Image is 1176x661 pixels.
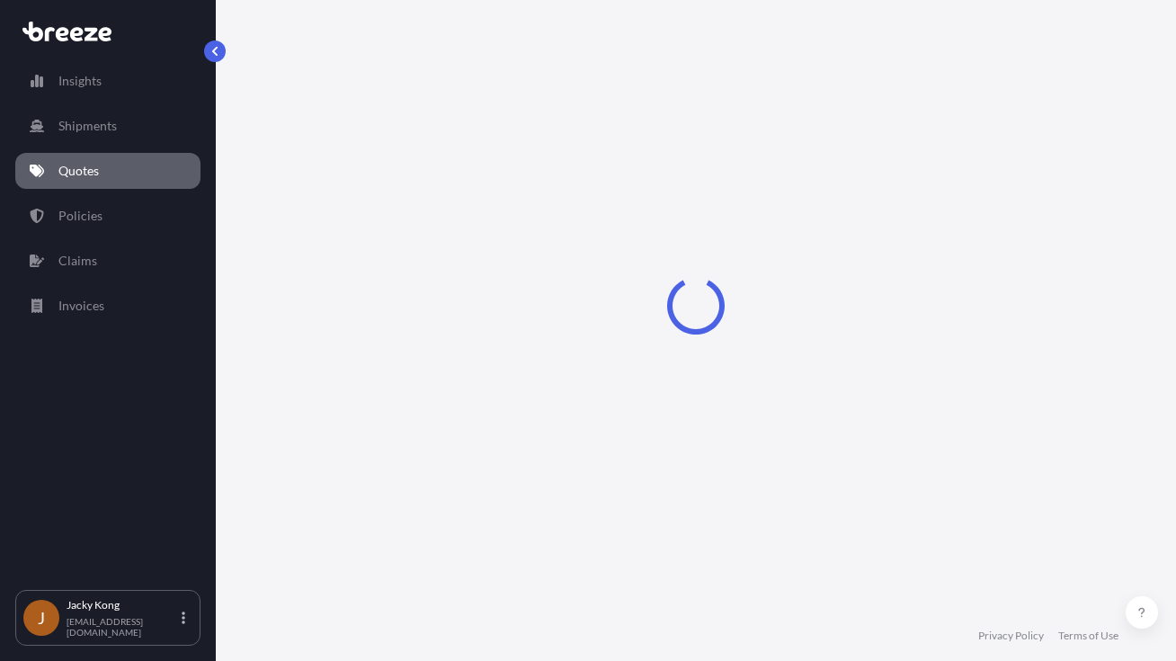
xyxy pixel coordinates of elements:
span: J [38,609,45,627]
a: Privacy Policy [978,629,1044,643]
a: Terms of Use [1058,629,1118,643]
a: Shipments [15,108,200,144]
a: Insights [15,63,200,99]
a: Quotes [15,153,200,189]
p: Insights [58,72,102,90]
p: Quotes [58,162,99,180]
p: [EMAIL_ADDRESS][DOMAIN_NAME] [67,616,178,638]
a: Policies [15,198,200,234]
p: Claims [58,252,97,270]
p: Invoices [58,297,104,315]
a: Invoices [15,288,200,324]
p: Policies [58,207,102,225]
p: Jacky Kong [67,598,178,612]
p: Shipments [58,117,117,135]
a: Claims [15,243,200,279]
